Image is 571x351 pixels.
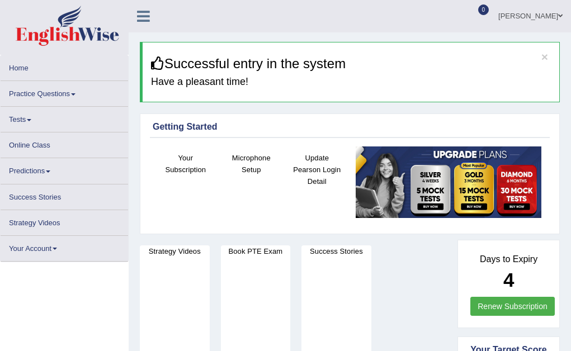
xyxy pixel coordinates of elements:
[1,107,128,129] a: Tests
[541,51,548,63] button: ×
[1,184,128,206] a: Success Stories
[470,254,547,264] h4: Days to Expiry
[221,245,291,257] h4: Book PTE Exam
[1,158,128,180] a: Predictions
[478,4,489,15] span: 0
[151,77,551,88] h4: Have a pleasant time!
[140,245,210,257] h4: Strategy Videos
[503,269,514,291] b: 4
[158,152,213,175] h4: Your Subscription
[1,55,128,77] a: Home
[470,297,555,316] a: Renew Subscription
[151,56,551,71] h3: Successful entry in the system
[153,120,547,134] div: Getting Started
[356,146,542,219] img: small5.jpg
[1,132,128,154] a: Online Class
[224,152,279,175] h4: Microphone Setup
[1,210,128,232] a: Strategy Videos
[301,245,371,257] h4: Success Stories
[290,152,345,187] h4: Update Pearson Login Detail
[1,236,128,258] a: Your Account
[1,81,128,103] a: Practice Questions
